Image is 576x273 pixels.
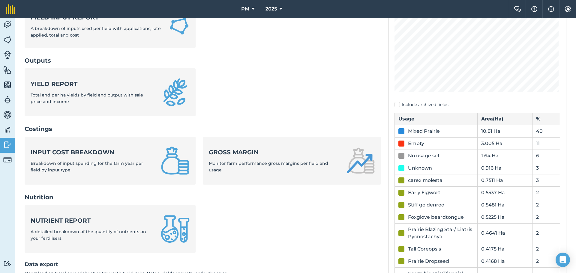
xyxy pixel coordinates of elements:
td: 0.4168 Ha [477,255,532,267]
div: Early Figwort [408,189,440,196]
img: svg+xml;base64,PHN2ZyB4bWxucz0iaHR0cDovL3d3dy53My5vcmcvMjAwMC9zdmciIHdpZHRoPSI1NiIgaGVpZ2h0PSI2MC... [3,80,12,89]
img: svg+xml;base64,PD94bWwgdmVyc2lvbj0iMS4wIiBlbmNvZGluZz0idXRmLTgiPz4KPCEtLSBHZW5lcmF0b3I6IEFkb2JlIE... [3,20,12,29]
strong: Yield report [31,80,154,88]
span: A detailed breakdown of the quantity of nutrients on your fertilisers [31,229,146,241]
h2: Costings [25,125,381,133]
td: 0.916 Ha [477,162,532,174]
a: Nutrient reportA detailed breakdown of the quantity of nutrients on your fertilisers [25,205,196,253]
div: Foxglove beardtongue [408,214,464,221]
td: 11 [532,137,560,150]
a: Input cost breakdownBreakdown of input spending for the farm year per field by input type [25,137,196,185]
img: A question mark icon [531,6,538,12]
img: svg+xml;base64,PHN2ZyB4bWxucz0iaHR0cDovL3d3dy53My5vcmcvMjAwMC9zdmciIHdpZHRoPSI1NiIgaGVpZ2h0PSI2MC... [3,65,12,74]
div: Unknown [408,165,432,172]
img: svg+xml;base64,PD94bWwgdmVyc2lvbj0iMS4wIiBlbmNvZGluZz0idXRmLTgiPz4KPCEtLSBHZW5lcmF0b3I6IEFkb2JlIE... [3,261,12,266]
img: svg+xml;base64,PD94bWwgdmVyc2lvbj0iMS4wIiBlbmNvZGluZz0idXRmLTgiPz4KPCEtLSBHZW5lcmF0b3I6IEFkb2JlIE... [3,125,12,134]
span: A breakdown of inputs used per field with applications, rate applied, total and cost [31,26,161,38]
td: 2 [532,223,560,243]
th: Usage [395,113,478,125]
h2: Nutrition [25,193,381,201]
img: Field Input Report [169,15,190,37]
img: Nutrient report [161,215,190,243]
td: 6 [532,150,560,162]
strong: Input cost breakdown [31,148,154,156]
strong: Nutrient report [31,216,154,225]
td: 2 [532,211,560,223]
td: 1.64 Ha [477,150,532,162]
div: carex molesta [408,177,442,184]
img: Two speech bubbles overlapping with the left bubble in the forefront [514,6,521,12]
div: Prairie Blazing Star/ Liatris Pycnostachya [408,226,474,240]
div: Mixed Prairie [408,128,440,135]
div: No usage set [408,152,440,159]
img: svg+xml;base64,PD94bWwgdmVyc2lvbj0iMS4wIiBlbmNvZGluZz0idXRmLTgiPz4KPCEtLSBHZW5lcmF0b3I6IEFkb2JlIE... [3,110,12,119]
img: svg+xml;base64,PD94bWwgdmVyc2lvbj0iMS4wIiBlbmNvZGluZz0idXRmLTgiPz4KPCEtLSBHZW5lcmF0b3I6IEFkb2JlIE... [3,95,12,104]
td: 3 [532,174,560,186]
div: Stiff goldenrod [408,201,445,209]
div: Tall Coreopsis [408,245,441,253]
span: Total and per ha yields by field and output with sale price and income [31,92,143,104]
a: Field Input ReportA breakdown of inputs used per field with applications, rate applied, total and... [25,4,196,48]
td: 0.5537 Ha [477,186,532,199]
td: 3 [532,162,560,174]
img: Yield report [161,78,190,107]
a: Gross marginMonitor farm performance gross margins per field and usage [203,137,381,185]
td: 0.7511 Ha [477,174,532,186]
h2: Data export [25,260,381,269]
img: svg+xml;base64,PD94bWwgdmVyc2lvbj0iMS4wIiBlbmNvZGluZz0idXRmLTgiPz4KPCEtLSBHZW5lcmF0b3I6IEFkb2JlIE... [3,156,12,164]
div: Prairie Dropseed [408,258,449,265]
img: svg+xml;base64,PD94bWwgdmVyc2lvbj0iMS4wIiBlbmNvZGluZz0idXRmLTgiPz4KPCEtLSBHZW5lcmF0b3I6IEFkb2JlIE... [3,140,12,149]
span: Breakdown of input spending for the farm year per field by input type [31,161,143,173]
div: Open Intercom Messenger [556,253,570,267]
img: fieldmargin Logo [6,4,15,14]
h2: Outputs [25,56,381,65]
td: 0.5481 Ha [477,199,532,211]
td: 40 [532,125,560,137]
img: svg+xml;base64,PD94bWwgdmVyc2lvbj0iMS4wIiBlbmNvZGluZz0idXRmLTgiPz4KPCEtLSBHZW5lcmF0b3I6IEFkb2JlIE... [3,51,12,59]
td: 2 [532,199,560,211]
div: Empty [408,140,424,147]
td: 2 [532,186,560,199]
span: 2025 [265,5,277,13]
img: svg+xml;base64,PHN2ZyB4bWxucz0iaHR0cDovL3d3dy53My5vcmcvMjAwMC9zdmciIHdpZHRoPSIxNyIgaGVpZ2h0PSIxNy... [548,5,554,13]
td: 0.5225 Ha [477,211,532,223]
span: Monitor farm performance gross margins per field and usage [209,161,328,173]
img: Gross margin [346,146,375,175]
td: 10.81 Ha [477,125,532,137]
th: Area ( Ha ) [477,113,532,125]
img: A cog icon [564,6,571,12]
td: 0.4641 Ha [477,223,532,243]
th: % [532,113,560,125]
a: Yield reportTotal and per ha yields by field and output with sale price and income [25,68,196,116]
td: 2 [532,255,560,267]
label: Include archived fields [394,102,560,108]
span: PM [241,5,249,13]
img: Input cost breakdown [161,146,190,175]
img: svg+xml;base64,PHN2ZyB4bWxucz0iaHR0cDovL3d3dy53My5vcmcvMjAwMC9zdmciIHdpZHRoPSI1NiIgaGVpZ2h0PSI2MC... [3,35,12,44]
td: 3.005 Ha [477,137,532,150]
strong: Gross margin [209,148,339,156]
td: 0.4175 Ha [477,243,532,255]
td: 2 [532,243,560,255]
